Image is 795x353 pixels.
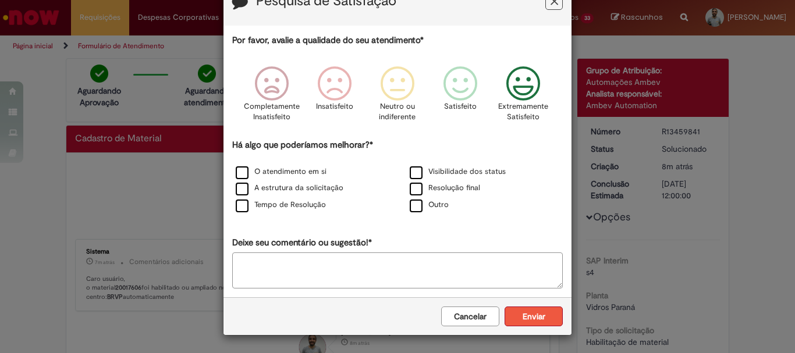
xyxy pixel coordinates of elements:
[232,139,563,214] div: Há algo que poderíamos melhorar?*
[494,58,553,137] div: Extremamente Satisfeito
[410,199,449,211] label: Outro
[410,166,506,177] label: Visibilidade dos status
[368,58,427,137] div: Neutro ou indiferente
[441,306,499,326] button: Cancelar
[232,237,372,249] label: Deixe seu comentário ou sugestão!*
[498,101,548,123] p: Extremamente Satisfeito
[431,58,490,137] div: Satisfeito
[377,101,418,123] p: Neutro ou indiferente
[232,34,424,47] label: Por favor, avalie a qualidade do seu atendimento*
[244,101,300,123] p: Completamente Insatisfeito
[236,166,326,177] label: O atendimento em si
[236,199,326,211] label: Tempo de Resolução
[236,183,343,194] label: A estrutura da solicitação
[410,183,480,194] label: Resolução final
[242,58,301,137] div: Completamente Insatisfeito
[305,58,364,137] div: Insatisfeito
[316,101,353,112] p: Insatisfeito
[444,101,477,112] p: Satisfeito
[505,306,563,326] button: Enviar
